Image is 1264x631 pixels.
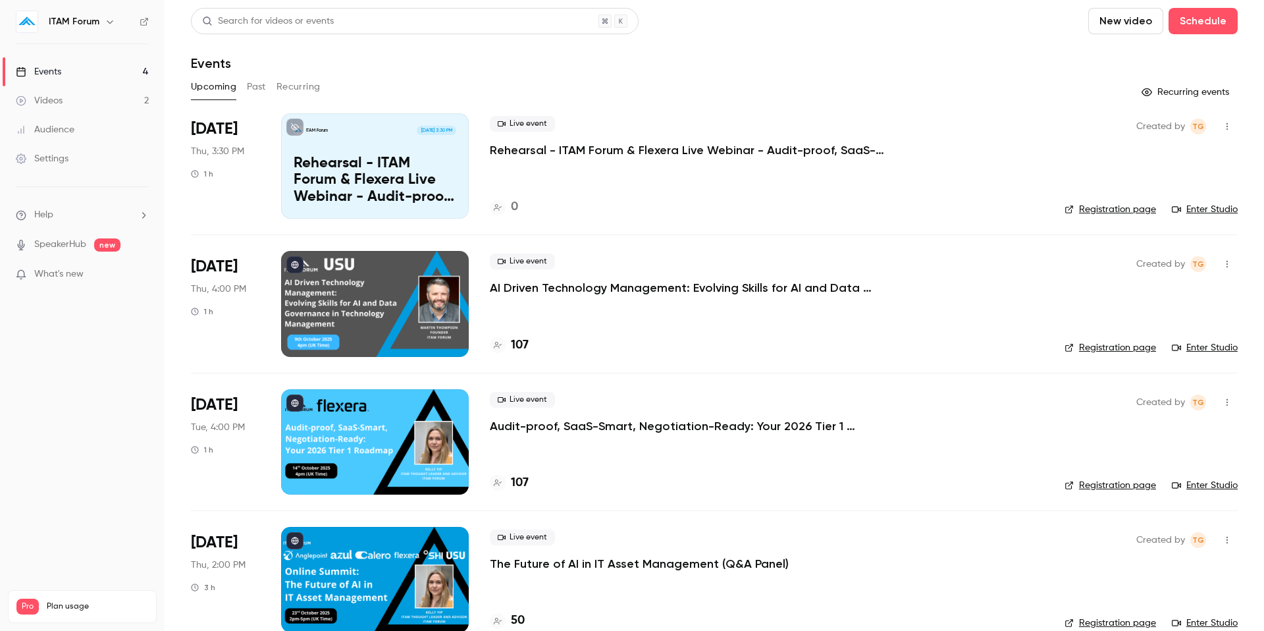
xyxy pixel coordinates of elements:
[490,556,789,572] a: The Future of AI in IT Asset Management (Q&A Panel)
[490,418,885,434] a: Audit-proof, SaaS-Smart, Negotiation-Ready: Your 2026 Tier 1 Roadmap
[191,256,238,277] span: [DATE]
[281,113,469,219] a: Rehearsal - ITAM Forum & Flexera Live Webinar - Audit-proof, SaaS-Smart, Negotiation-Ready: Your ...
[490,116,555,132] span: Live event
[191,395,238,416] span: [DATE]
[191,445,213,455] div: 1 h
[133,269,149,281] iframe: Noticeable Trigger
[47,601,148,612] span: Plan usage
[247,76,266,97] button: Past
[511,612,525,630] h4: 50
[16,94,63,107] div: Videos
[1136,256,1185,272] span: Created by
[1192,532,1204,548] span: TG
[34,208,53,222] span: Help
[417,126,456,135] span: [DATE] 3:30 PM
[191,389,260,495] div: Oct 14 Tue, 4:00 PM (Europe/London)
[490,530,555,545] span: Live event
[191,113,260,219] div: Oct 9 Thu, 3:30 PM (Europe/London)
[490,392,555,408] span: Live event
[202,14,334,28] div: Search for videos or events
[1136,532,1185,548] span: Created by
[191,119,238,140] span: [DATE]
[1065,479,1156,492] a: Registration page
[1065,341,1156,354] a: Registration page
[490,254,555,269] span: Live event
[16,11,38,32] img: ITAM Forum
[1192,395,1204,410] span: TG
[294,155,456,206] p: Rehearsal - ITAM Forum & Flexera Live Webinar - Audit-proof, SaaS-Smart, Negotiation-Ready: Your ...
[94,238,120,252] span: new
[191,283,246,296] span: Thu, 4:00 PM
[1192,256,1204,272] span: TG
[490,474,529,492] a: 107
[191,76,236,97] button: Upcoming
[1192,119,1204,134] span: TG
[1190,119,1206,134] span: Tasveer Gola
[1172,203,1238,216] a: Enter Studio
[49,15,99,28] h6: ITAM Forum
[16,123,74,136] div: Audience
[191,169,213,179] div: 1 h
[191,251,260,356] div: Oct 9 Thu, 4:00 PM (Europe/London)
[1065,203,1156,216] a: Registration page
[191,55,231,71] h1: Events
[490,612,525,630] a: 50
[490,280,885,296] a: AI Driven Technology Management: Evolving Skills for AI and Data Governance in Technology Management
[1169,8,1238,34] button: Schedule
[191,559,246,572] span: Thu, 2:00 PM
[511,198,518,216] h4: 0
[34,238,86,252] a: SpeakerHub
[1136,82,1238,103] button: Recurring events
[511,474,529,492] h4: 107
[490,337,529,354] a: 107
[1065,617,1156,630] a: Registration page
[191,306,213,317] div: 1 h
[191,145,244,158] span: Thu, 3:30 PM
[1190,256,1206,272] span: Tasveer Gola
[16,65,61,78] div: Events
[276,76,321,97] button: Recurring
[1136,119,1185,134] span: Created by
[1136,395,1185,410] span: Created by
[191,421,245,434] span: Tue, 4:00 PM
[34,267,84,281] span: What's new
[306,127,328,134] p: ITAM Forum
[511,337,529,354] h4: 107
[1190,395,1206,410] span: Tasveer Gola
[191,582,215,593] div: 3 h
[1190,532,1206,548] span: Tasveer Gola
[16,208,149,222] li: help-dropdown-opener
[490,142,885,158] a: Rehearsal - ITAM Forum & Flexera Live Webinar - Audit-proof, SaaS-Smart, Negotiation-Ready: Your ...
[191,532,238,553] span: [DATE]
[1088,8,1163,34] button: New video
[490,198,518,216] a: 0
[1172,617,1238,630] a: Enter Studio
[16,599,39,615] span: Pro
[1172,341,1238,354] a: Enter Studio
[16,152,68,165] div: Settings
[1172,479,1238,492] a: Enter Studio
